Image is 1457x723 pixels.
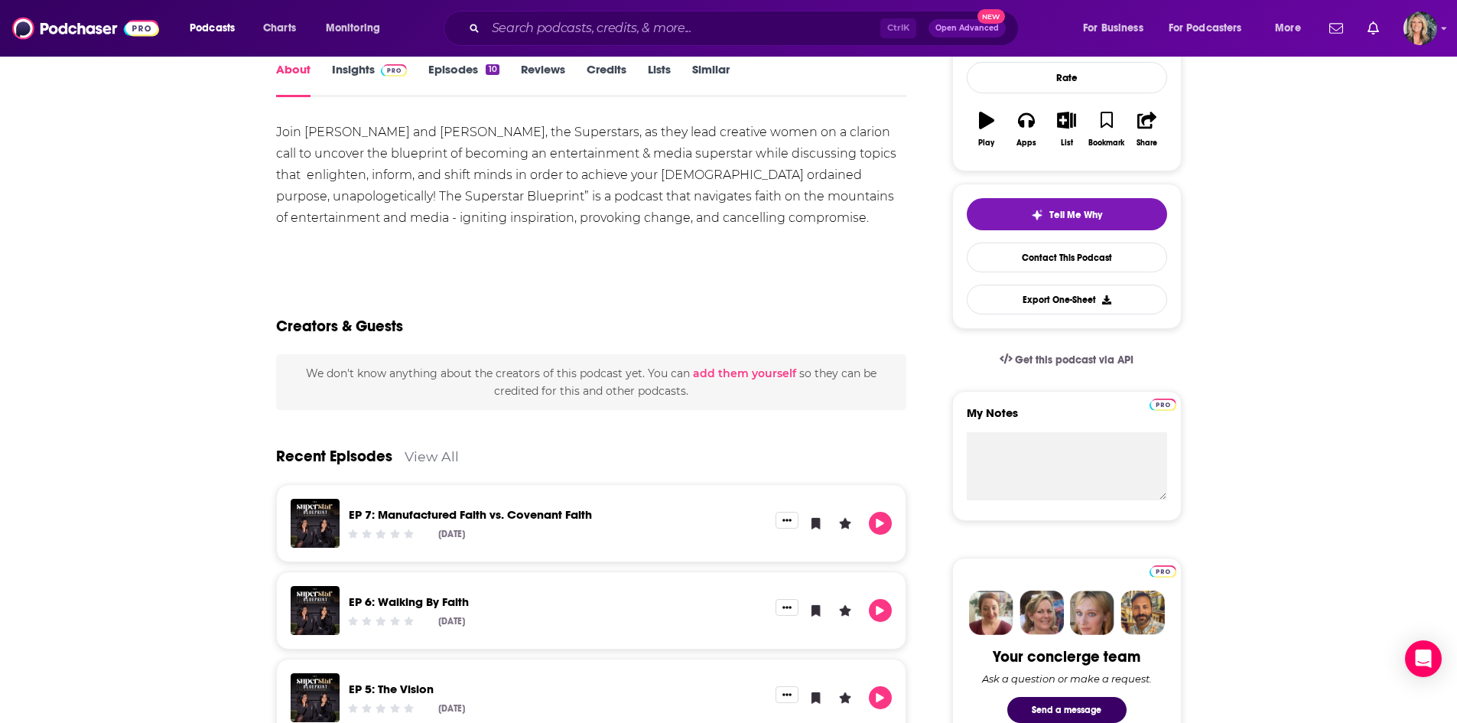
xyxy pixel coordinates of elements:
span: We don't know anything about the creators of this podcast yet . You can so they can be credited f... [306,366,876,397]
h2: Creators & Guests [276,317,403,336]
a: InsightsPodchaser Pro [332,62,408,97]
a: Contact This Podcast [967,243,1167,272]
button: List [1046,102,1086,157]
img: Jules Profile [1070,591,1114,635]
a: Pro website [1150,563,1176,578]
div: Apps [1016,138,1036,148]
button: Bookmark [1087,102,1127,157]
button: Bookmark Episode [805,686,828,709]
button: Show More Button [776,512,798,529]
a: About [276,62,311,97]
img: EP 5: The Vision [291,673,340,722]
div: Search podcasts, credits, & more... [458,11,1033,46]
a: Reviews [521,62,565,97]
img: Podchaser - Follow, Share and Rate Podcasts [12,14,159,43]
button: open menu [315,16,400,41]
a: Similar [692,62,730,97]
button: add them yourself [693,367,796,379]
img: EP 7: Manufactured Faith vs. Covenant Faith [291,499,340,548]
a: Show notifications dropdown [1323,15,1349,41]
span: For Business [1083,18,1143,39]
button: Play [967,102,1007,157]
div: Share [1137,138,1157,148]
label: My Notes [967,405,1167,432]
span: New [977,9,1005,24]
a: Show notifications dropdown [1361,15,1385,41]
a: Credits [587,62,626,97]
img: Podchaser Pro [1150,565,1176,578]
span: Open Advanced [935,24,999,32]
img: EP 6: Walking By Faith [291,586,340,635]
button: Leave a Rating [834,512,857,535]
div: List [1061,138,1073,148]
img: Barbara Profile [1020,591,1064,635]
span: Podcasts [190,18,235,39]
div: Rate [967,62,1167,93]
button: Apps [1007,102,1046,157]
span: Get this podcast via API [1015,353,1133,366]
button: Play [869,686,892,709]
button: Bookmark Episode [805,599,828,622]
span: Tell Me Why [1049,209,1102,221]
span: More [1275,18,1301,39]
button: open menu [1159,16,1264,41]
div: Community Rating: 0 out of 5 [346,702,415,714]
button: Show profile menu [1403,11,1437,45]
button: Show More Button [776,599,798,616]
button: Play [869,599,892,622]
button: Leave a Rating [834,599,857,622]
div: 10 [486,64,499,75]
img: Sydney Profile [969,591,1013,635]
button: Share [1127,102,1166,157]
button: Export One-Sheet [967,285,1167,314]
button: Send a message [1007,697,1127,723]
a: EP 7: Manufactured Faith vs. Covenant Faith [349,507,592,522]
a: Get this podcast via API [987,341,1146,379]
div: [DATE] [438,529,465,539]
button: Open AdvancedNew [929,19,1006,37]
span: Ctrl K [880,18,916,38]
button: open menu [1072,16,1163,41]
a: EP 5: The Vision [349,682,434,696]
div: Open Intercom Messenger [1405,640,1442,677]
img: Jon Profile [1120,591,1165,635]
div: Community Rating: 0 out of 5 [346,528,415,539]
a: Recent Episodes [276,447,392,466]
div: [DATE] [438,616,465,627]
a: Episodes10 [428,62,499,97]
button: tell me why sparkleTell Me Why [967,198,1167,230]
button: open menu [1264,16,1320,41]
div: Your concierge team [993,647,1140,666]
a: Pro website [1150,396,1176,411]
img: Podchaser Pro [1150,399,1176,411]
div: Join [PERSON_NAME] and [PERSON_NAME], the Superstars, as they lead creative women on a clarion ca... [276,122,907,229]
button: Show More Button [776,686,798,703]
span: Charts [263,18,296,39]
div: [DATE] [438,703,465,714]
button: Play [869,512,892,535]
img: Podchaser Pro [381,64,408,77]
span: For Podcasters [1169,18,1242,39]
span: Logged in as lisa.beech [1403,11,1437,45]
a: EP 6: Walking By Faith [349,594,469,609]
button: Bookmark Episode [805,512,828,535]
div: Ask a question or make a request. [982,673,1152,685]
button: Leave a Rating [834,686,857,709]
img: tell me why sparkle [1031,209,1043,221]
div: Play [978,138,994,148]
span: Monitoring [326,18,380,39]
img: User Profile [1403,11,1437,45]
div: Bookmark [1088,138,1124,148]
a: View All [405,448,459,464]
a: Charts [253,16,305,41]
div: Community Rating: 0 out of 5 [346,615,415,627]
a: Lists [648,62,671,97]
button: open menu [179,16,255,41]
input: Search podcasts, credits, & more... [486,16,880,41]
